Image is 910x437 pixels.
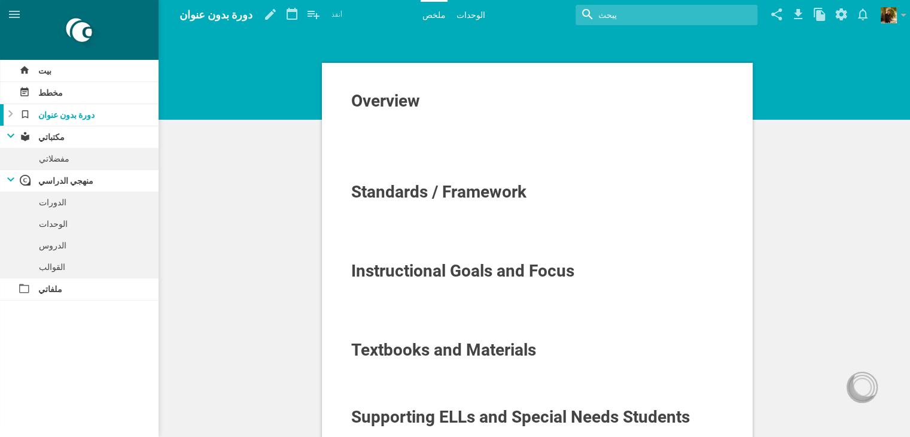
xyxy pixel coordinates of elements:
font: مكتباتي [39,132,65,142]
a: ملخص [421,2,448,28]
span: Supporting ELLs and Special Needs Students [351,407,690,427]
font: الوحدات [456,10,485,20]
font: الوحدات [39,219,68,229]
a: الوحدات [455,2,487,28]
font: القوالب [39,262,65,272]
font: دورة بدون عنوان [39,110,95,120]
span: Standards / Framework [351,182,526,202]
font: الدورات [39,198,66,207]
font: منهجي الدراسي [39,176,94,186]
font: مفضلاتي [39,154,69,163]
span: Textbooks and Materials [351,340,536,360]
font: ملخص [422,10,446,20]
font: مخطط [38,88,63,98]
font: ملفاتي [38,284,62,294]
input: يبحث [597,7,706,23]
font: الدروس [39,241,66,250]
span: Instructional Goals and Focus [351,261,574,281]
span: Overview [351,91,420,111]
font: أنقذ [331,11,342,19]
font: بيت [38,66,51,75]
font: دورة بدون عنوان [179,8,252,21]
